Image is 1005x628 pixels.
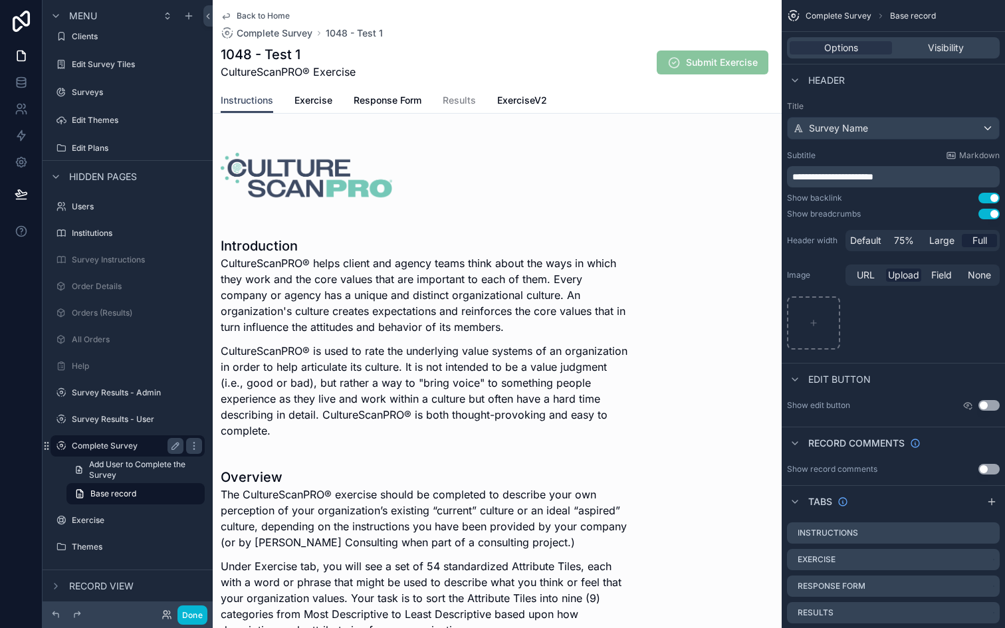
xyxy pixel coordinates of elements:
[51,302,205,324] a: Orders (Results)
[72,542,202,552] label: Themes
[798,554,836,565] label: Exercise
[51,329,205,350] a: All Orders
[237,27,312,40] span: Complete Survey
[72,308,202,318] label: Orders (Results)
[51,26,205,47] a: Clients
[787,166,1000,187] div: scrollable content
[221,11,290,21] a: Back to Home
[177,605,207,625] button: Done
[69,579,134,593] span: Record view
[894,234,914,247] span: 75%
[51,409,205,430] a: Survey Results - User
[221,94,273,107] span: Instructions
[72,31,202,42] label: Clients
[824,41,858,54] span: Options
[51,276,205,297] a: Order Details
[890,11,936,21] span: Base record
[51,435,205,457] a: Complete Survey
[798,528,858,538] label: Instructions
[929,234,954,247] span: Large
[51,536,205,558] a: Themes
[787,235,840,246] label: Header width
[354,88,421,115] a: Response Form
[221,27,312,40] a: Complete Survey
[221,45,356,64] h1: 1048 - Test 1
[72,115,202,126] label: Edit Themes
[806,11,871,21] span: Complete Survey
[51,138,205,159] a: Edit Plans
[72,59,202,70] label: Edit Survey Tiles
[51,82,205,103] a: Surveys
[972,234,987,247] span: Full
[808,373,871,386] span: Edit button
[787,270,840,280] label: Image
[89,459,197,480] span: Add User to Complete the Survey
[808,74,845,87] span: Header
[968,268,991,282] span: None
[959,150,1000,161] span: Markdown
[787,150,816,161] label: Subtitle
[72,255,202,265] label: Survey Instructions
[72,143,202,154] label: Edit Plans
[237,11,290,21] span: Back to Home
[808,495,832,508] span: Tabs
[51,510,205,531] a: Exercise
[51,356,205,377] a: Help
[221,64,356,80] span: CultureScanPRO® Exercise
[66,459,205,480] a: Add User to Complete the Survey
[798,581,865,591] label: Response Form
[787,209,861,219] div: Show breadcrumbs
[51,196,205,217] a: Users
[497,94,547,107] span: ExerciseV2
[69,9,97,23] span: Menu
[857,268,875,282] span: URL
[888,268,919,282] span: Upload
[787,400,850,411] label: Show edit button
[809,122,868,135] span: Survey Name
[221,88,273,114] a: Instructions
[51,249,205,270] a: Survey Instructions
[72,515,202,526] label: Exercise
[72,334,202,345] label: All Orders
[51,382,205,403] a: Survey Results - Admin
[294,94,332,107] span: Exercise
[928,41,964,54] span: Visibility
[72,201,202,212] label: Users
[787,101,1000,112] label: Title
[66,483,205,504] a: Base record
[787,117,1000,140] button: Survey Name
[326,27,383,40] a: 1048 - Test 1
[787,193,842,203] div: Show backlink
[72,387,202,398] label: Survey Results - Admin
[294,88,332,115] a: Exercise
[72,441,178,451] label: Complete Survey
[51,223,205,244] a: Institutions
[72,281,202,292] label: Order Details
[90,488,136,499] span: Base record
[808,437,905,450] span: Record comments
[354,94,421,107] span: Response Form
[497,88,547,115] a: ExerciseV2
[443,88,476,115] a: Results
[850,234,881,247] span: Default
[72,414,202,425] label: Survey Results - User
[69,170,137,183] span: Hidden pages
[72,87,202,98] label: Surveys
[946,150,1000,161] a: Markdown
[443,94,476,107] span: Results
[72,228,202,239] label: Institutions
[51,110,205,131] a: Edit Themes
[72,361,202,371] label: Help
[931,268,952,282] span: Field
[787,464,877,474] div: Show record comments
[51,54,205,75] a: Edit Survey Tiles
